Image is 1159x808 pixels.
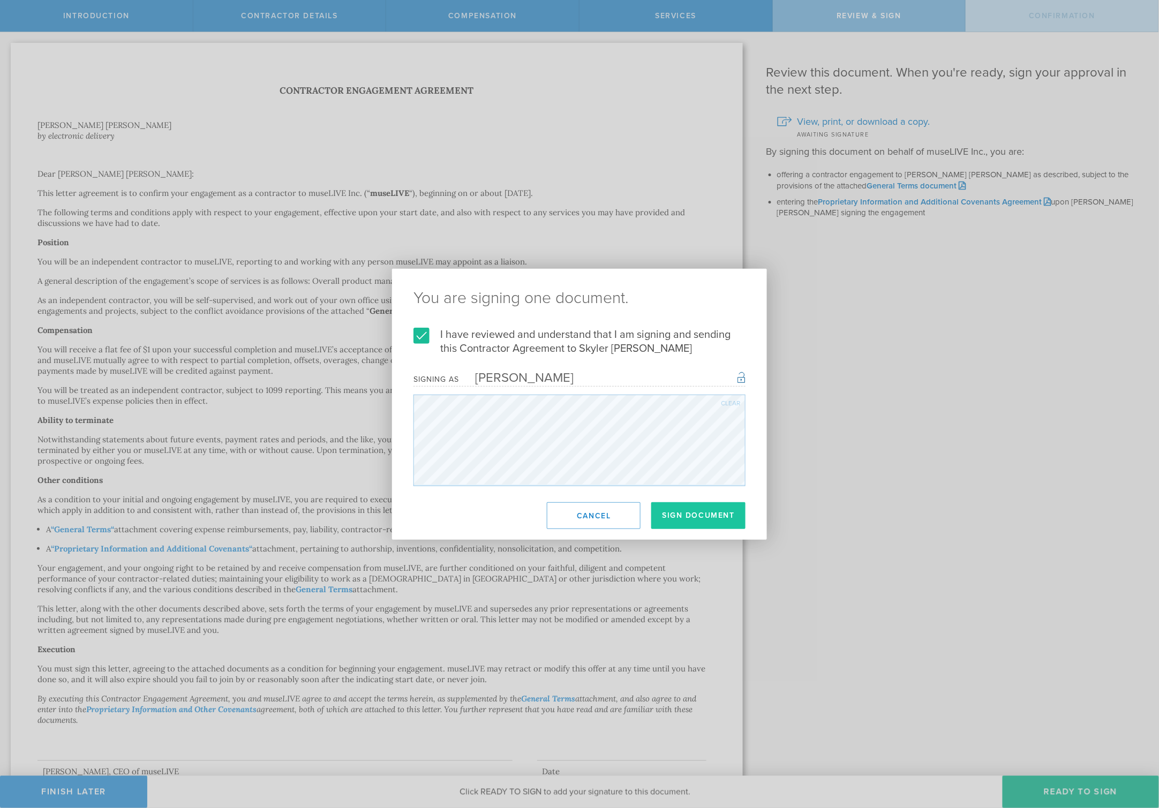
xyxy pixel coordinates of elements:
[413,328,746,356] label: I have reviewed and understand that I am signing and sending this Contractor Agreement to Skyler ...
[459,370,574,386] div: [PERSON_NAME]
[651,502,746,529] button: Sign Document
[1105,724,1159,776] iframe: Chat Widget
[413,290,746,306] ng-pluralize: You are signing one document.
[547,502,641,529] button: Cancel
[413,375,459,384] div: Signing as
